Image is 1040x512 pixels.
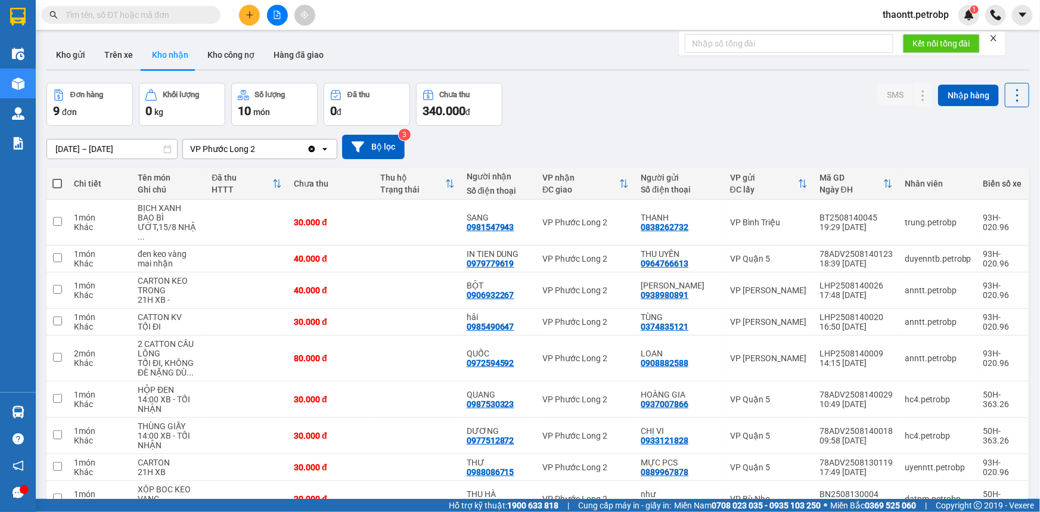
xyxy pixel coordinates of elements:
[12,77,24,90] img: warehouse-icon
[467,259,514,268] div: 0979779619
[938,85,999,106] button: Nhập hàng
[542,353,629,363] div: VP Phước Long 2
[138,458,200,467] div: CARTON
[925,499,927,512] span: |
[46,41,95,69] button: Kho gửi
[730,254,808,263] div: VP Quận 5
[542,431,629,440] div: VP Phước Long 2
[294,218,368,227] div: 30.000 đ
[819,436,893,445] div: 09:58 [DATE]
[74,222,126,232] div: Khác
[267,5,288,26] button: file-add
[905,254,971,263] div: duyenntb.petrobp
[641,390,718,399] div: HOÀNG GIA
[467,489,530,499] div: THU HÀ
[440,91,470,99] div: Chưa thu
[641,185,718,194] div: Số điện thoại
[983,249,1022,268] div: 93H-020.96
[465,107,470,117] span: đ
[542,286,629,295] div: VP Phước Long 2
[712,501,821,510] strong: 0708 023 035 - 0935 103 250
[330,104,337,118] span: 0
[342,135,405,159] button: Bộ lọc
[730,494,808,504] div: VP Bù Nho
[467,172,530,181] div: Người nhận
[730,286,808,295] div: VP [PERSON_NAME]
[145,104,152,118] span: 0
[724,168,814,200] th: Toggle SortBy
[47,139,177,159] input: Select a date range.
[300,11,309,19] span: aim
[467,322,514,331] div: 0985490647
[467,213,530,222] div: SANG
[983,489,1022,508] div: 50H-553.31
[13,487,24,498] span: message
[641,322,688,331] div: 0374835121
[819,281,893,290] div: LHP2508140026
[877,84,913,105] button: SMS
[138,431,200,450] div: 14:00 XB - TỐI NHẬN
[12,48,24,60] img: warehouse-icon
[93,11,122,24] span: Nhận:
[139,83,225,126] button: Khối lượng0kg
[1012,5,1033,26] button: caret-down
[74,249,126,259] div: 1 món
[974,501,982,510] span: copyright
[138,312,200,322] div: CATTON KV
[138,259,200,268] div: mai nhận
[819,399,893,409] div: 10:49 [DATE]
[74,489,126,499] div: 1 món
[66,8,206,21] input: Tìm tên, số ĐT hoặc mã đơn
[238,104,251,118] span: 10
[819,249,893,259] div: 78ADV2508140123
[467,458,530,467] div: THƯ
[138,173,200,182] div: Tên món
[730,218,808,227] div: VP Bình Triệu
[578,499,671,512] span: Cung cấp máy in - giấy in:
[74,399,126,409] div: Khác
[380,185,445,194] div: Trạng thái
[641,399,688,409] div: 0937007866
[93,10,174,24] div: VP QL13
[819,358,893,368] div: 14:15 [DATE]
[641,222,688,232] div: 0838262732
[730,395,808,404] div: VP Quận 5
[641,249,718,259] div: THU UYÊN
[399,129,411,141] sup: 3
[467,281,530,290] div: BỘT
[198,41,264,69] button: Kho công nợ
[641,358,688,368] div: 0908882588
[12,137,24,150] img: solution-icon
[273,11,281,19] span: file-add
[253,107,270,117] span: món
[163,91,199,99] div: Khối lượng
[467,399,514,409] div: 0987530323
[467,467,514,477] div: 0988086715
[62,107,77,117] span: đơn
[320,144,330,154] svg: open
[542,317,629,327] div: VP Phước Long 2
[74,213,126,222] div: 1 món
[74,467,126,477] div: Khác
[231,83,318,126] button: Số lượng10món
[138,385,200,395] div: HỘP ĐEN
[467,436,514,445] div: 0977512872
[905,179,971,188] div: Nhân viên
[74,499,126,508] div: Khác
[819,312,893,322] div: LHP2508140020
[989,34,998,42] span: close
[674,499,821,512] span: Miền Nam
[819,173,883,182] div: Mã GD
[819,458,893,467] div: 78ADV2508130119
[294,353,368,363] div: 80.000 đ
[74,259,126,268] div: Khác
[264,41,333,69] button: Hàng đã giao
[970,5,979,14] sup: 1
[641,489,718,499] div: như
[416,83,502,126] button: Chưa thu340.000đ
[905,431,971,440] div: hc4.petrobp
[730,173,798,182] div: VP gửi
[641,458,718,467] div: MỰC PCS
[294,5,315,26] button: aim
[74,390,126,399] div: 1 món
